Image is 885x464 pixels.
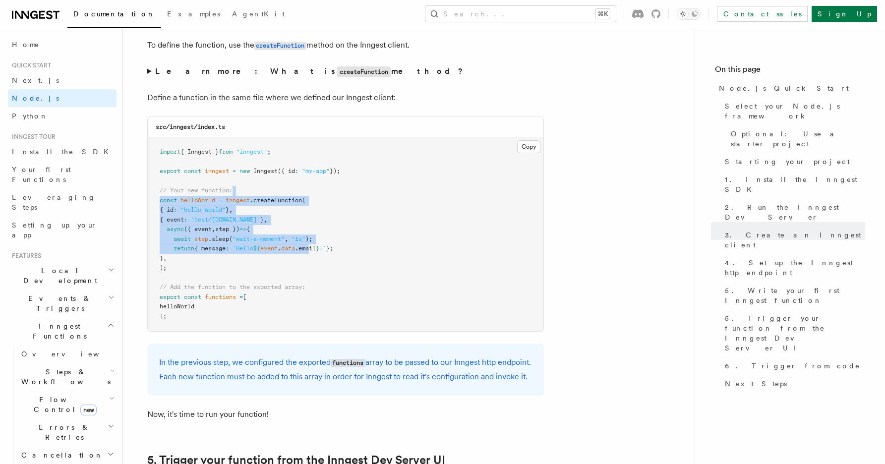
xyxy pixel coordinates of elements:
span: Leveraging Steps [12,193,96,211]
a: Your first Functions [8,161,117,188]
a: 4. Set up the Inngest http endpoint [721,254,865,282]
button: Steps & Workflows [17,363,117,391]
a: Next.js [8,71,117,89]
a: Select your Node.js framework [721,97,865,125]
span: Node.js Quick Start [719,83,849,93]
a: Home [8,36,117,54]
span: Cancellation [17,450,103,460]
span: Select your Node.js framework [725,101,865,121]
span: } [226,206,229,213]
a: Documentation [67,3,161,28]
button: Toggle dark mode [677,8,701,20]
span: Flow Control [17,395,109,414]
span: , [212,226,215,232]
span: Overview [21,350,123,358]
span: Examples [167,10,220,18]
button: Search...⌘K [425,6,616,22]
h4: On this page [715,63,865,79]
span: : [226,245,229,252]
button: Flow Controlnew [17,391,117,418]
span: ); [305,235,312,242]
span: .sleep [208,235,229,242]
a: Sign Up [812,6,877,22]
span: Local Development [8,266,108,286]
span: .email [295,245,316,252]
span: AgentKit [232,10,285,18]
span: inngest [205,168,229,174]
span: = [233,168,236,174]
span: import [160,148,180,155]
span: const [184,293,201,300]
span: Optional: Use a starter project [731,129,865,149]
span: Next.js [12,76,59,84]
span: : [184,216,187,223]
span: Node.js [12,94,59,102]
span: => [239,226,246,232]
span: } [316,245,319,252]
span: ( [302,197,305,204]
span: 6. Trigger from code [725,361,860,371]
span: } [260,216,264,223]
a: 6. Trigger from code [721,357,865,375]
span: helloWorld [160,303,194,310]
span: ; [267,148,271,155]
a: createFunction [254,40,306,50]
span: "1s" [292,235,305,242]
a: Python [8,107,117,125]
span: !` [319,245,326,252]
span: Events & Triggers [8,293,108,313]
span: ({ event [184,226,212,232]
span: data [281,245,295,252]
a: 2. Run the Inngest Dev Server [721,198,865,226]
p: In the previous step, we configured the exported array to be passed to our Inngest http endpoint.... [159,355,532,384]
span: step }) [215,226,239,232]
span: Errors & Retries [17,422,108,442]
p: Define a function in the same file where we defined our Inngest client: [147,91,544,105]
button: Events & Triggers [8,290,117,317]
span: = [219,197,222,204]
span: new [80,405,97,415]
span: 5. Write your first Inngest function [725,286,865,305]
button: Copy [517,140,540,153]
span: async [167,226,184,232]
span: 3. Create an Inngest client [725,230,865,250]
span: { Inngest } [180,148,219,155]
button: Errors & Retries [17,418,117,446]
code: functions [331,359,365,367]
a: 1. Install the Inngest SDK [721,171,865,198]
span: export [160,293,180,300]
span: 5. Trigger your function from the Inngest Dev Server UI [725,313,865,353]
span: Inngest Functions [8,321,107,341]
span: Inngest [253,168,278,174]
a: Leveraging Steps [8,188,117,216]
span: functions [205,293,236,300]
a: Contact sales [717,6,808,22]
a: Node.js [8,89,117,107]
span: helloWorld [180,197,215,204]
span: inngest [226,197,250,204]
a: Next Steps [721,375,865,393]
span: Next Steps [725,379,787,389]
code: createFunction [337,66,391,77]
button: Local Development [8,262,117,290]
span: "my-app" [302,168,330,174]
span: 1. Install the Inngest SDK [725,174,865,194]
span: 2. Run the Inngest Dev Server [725,202,865,222]
span: Home [12,40,40,50]
span: await [174,235,191,242]
span: { id [160,206,174,213]
span: step [194,235,208,242]
span: Inngest tour [8,133,56,141]
button: Cancellation [17,446,117,464]
span: [ [243,293,246,300]
span: `Hello [233,245,253,252]
p: To define the function, use the method on the Inngest client. [147,38,544,53]
a: Examples [161,3,226,27]
code: src/inngest/index.ts [156,123,225,130]
span: ${ [253,245,260,252]
span: Starting your project [725,157,850,167]
kbd: ⌘K [596,9,610,19]
span: : [174,206,177,213]
span: ( [229,235,233,242]
button: Inngest Functions [8,317,117,345]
